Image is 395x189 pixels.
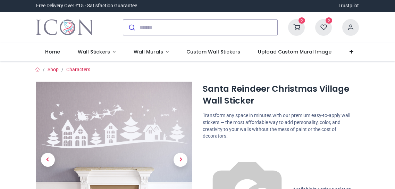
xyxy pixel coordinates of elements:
sup: 0 [326,17,332,24]
h1: Santa Reindeer Christmas Village Wall Sticker [203,83,359,107]
sup: 0 [299,17,305,24]
span: Wall Murals [134,48,163,55]
div: Free Delivery Over £15 - Satisfaction Guarantee [36,2,137,9]
a: Shop [48,67,59,72]
a: Logo of Icon Wall Stickers [36,18,93,37]
a: 0 [288,24,305,30]
span: Next [174,153,187,167]
button: Submit [123,20,140,35]
a: Trustpilot [338,2,359,9]
span: Upload Custom Mural Image [258,48,331,55]
span: Previous [41,153,55,167]
a: Characters [66,67,90,72]
img: Icon Wall Stickers [36,18,93,37]
p: Transform any space in minutes with our premium easy-to-apply wall stickers — the most affordable... [203,112,359,139]
span: Custom Wall Stickers [186,48,240,55]
span: Wall Stickers [78,48,110,55]
a: Wall Murals [125,43,178,61]
a: 0 [315,24,332,30]
span: Home [45,48,60,55]
a: Wall Stickers [69,43,125,61]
